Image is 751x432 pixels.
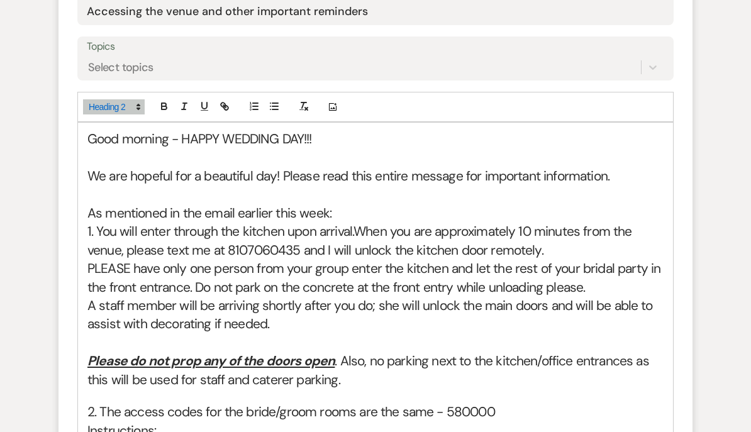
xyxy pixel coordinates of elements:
[87,260,664,296] span: PLEASE have only one person from your group enter the kitchen and let the rest of your bridal par...
[87,223,353,240] span: 1. You will enter through the kitchen upon arrival.
[87,130,664,148] h2: Good morning - HAPPY WEDDING DAY!!!
[87,223,664,260] h2: When you are approximately 10 minutes from the venue, please text me at 8107060435 and I will unl...
[87,167,664,186] h2: We are hopeful for a beautiful day! Please read this entire message for important information.
[87,352,335,370] u: Please do not prop any of the doors open
[87,352,652,388] span: . Also, no parking next to the kitchen/office entrances as this will be used for staff and catere...
[87,403,664,421] h2: 2. The access codes for the bride/groom rooms are the same - 580000
[87,38,664,56] label: Topics
[87,297,656,333] span: A staff member will be arriving shortly after you do; she will unlock the main doors and will be ...
[87,204,664,223] h2: As mentioned in the email earlier this week:
[88,59,153,76] div: Select topics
